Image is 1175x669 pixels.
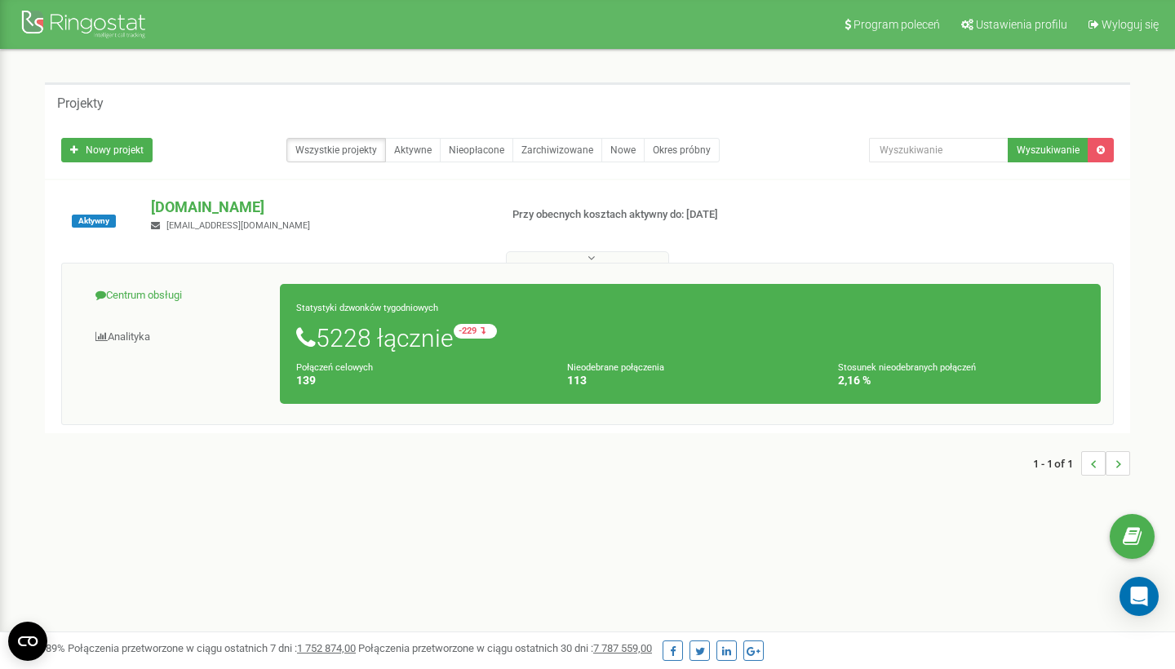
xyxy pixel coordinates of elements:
small: -229 [454,324,497,339]
a: Nieopłacone [440,138,513,162]
span: 1 - 1 of 1 [1033,451,1081,476]
small: Połączeń celowych [296,362,373,373]
nav: ... [1033,435,1130,492]
h4: 139 [296,374,543,387]
a: Zarchiwizowane [512,138,602,162]
input: Wyszukiwanie [869,138,1009,162]
a: Aktywne [385,138,441,162]
u: 1 752 874,00 [297,642,356,654]
span: Wyloguj się [1102,18,1159,31]
span: Połączenia przetworzone w ciągu ostatnich 7 dni : [68,642,356,654]
span: Program poleceń [854,18,940,31]
p: Przy obecnych kosztach aktywny do: [DATE] [512,207,757,223]
a: Okres próbny [644,138,720,162]
button: Open CMP widget [8,622,47,661]
a: Nowy projekt [61,138,153,162]
h5: Projekty [57,96,104,111]
a: Nowe [601,138,645,162]
a: Analityka [74,317,281,357]
span: [EMAIL_ADDRESS][DOMAIN_NAME] [166,220,310,231]
h1: 5228 łącznie [296,324,1084,352]
small: Statystyki dzwonków tygodniowych [296,303,438,313]
p: [DOMAIN_NAME] [151,197,486,218]
a: Wszystkie projekty [286,138,386,162]
button: Wyszukiwanie [1008,138,1089,162]
small: Stosunek nieodebranych połączeń [838,362,976,373]
h4: 2,16 % [838,374,1084,387]
a: Centrum obsługi [74,276,281,316]
small: Nieodebrane połączenia [567,362,664,373]
div: Open Intercom Messenger [1120,577,1159,616]
span: Ustawienia profilu [976,18,1067,31]
u: 7 787 559,00 [593,642,652,654]
h4: 113 [567,374,814,387]
span: Połączenia przetworzone w ciągu ostatnich 30 dni : [358,642,652,654]
span: Aktywny [72,215,116,228]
